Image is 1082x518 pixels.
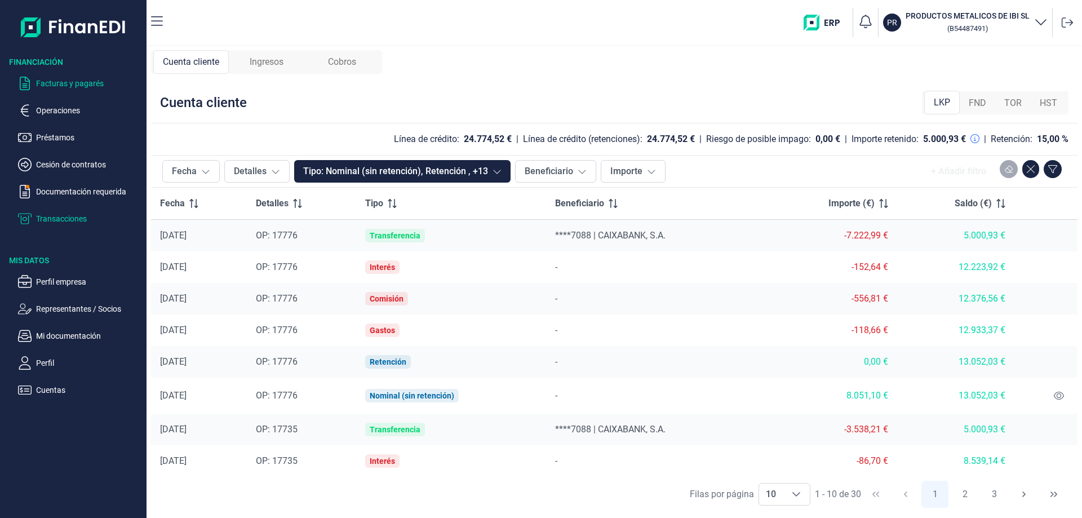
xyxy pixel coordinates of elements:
div: | [516,132,518,146]
div: Cuenta cliente [160,94,247,112]
button: Préstamos [18,131,142,144]
div: Cuenta cliente [153,50,229,74]
span: Importe (€) [828,197,875,210]
span: OP: 17776 [256,325,298,335]
span: - [555,293,557,304]
div: Cobros [304,50,380,74]
div: -152,64 € [774,262,888,273]
span: TOR [1004,96,1022,110]
span: 10 [759,484,783,505]
p: Perfil empresa [36,275,142,289]
div: Importe retenido: [852,134,919,145]
div: Retención: [991,134,1032,145]
span: - [555,325,557,335]
div: Comisión [370,294,403,303]
img: erp [804,15,848,30]
span: 1 - 10 de 30 [815,490,861,499]
p: Préstamos [36,131,142,144]
div: 15,00 % [1037,134,1068,145]
div: [DATE] [160,230,238,241]
span: - [555,356,557,367]
div: -3.538,21 € [774,424,888,435]
span: ****7088 | CAIXABANK, S.A. [555,230,666,241]
span: OP: 17735 [256,455,298,466]
span: OP: 17735 [256,424,298,435]
button: Previous Page [892,481,919,508]
div: 8.051,10 € [774,390,888,401]
p: Cesión de contratos [36,158,142,171]
div: -7.222,99 € [774,230,888,241]
span: ****7088 | CAIXABANK, S.A. [555,424,666,435]
div: TOR [995,92,1031,114]
div: -86,70 € [774,455,888,467]
div: FND [960,92,995,114]
span: LKP [934,96,950,109]
p: Operaciones [36,104,142,117]
div: 24.774,52 € [647,134,695,145]
div: Interés [370,457,395,466]
div: Nominal (sin retención) [370,391,454,400]
p: Facturas y pagarés [36,77,142,90]
button: First Page [862,481,889,508]
p: Cuentas [36,383,142,397]
span: Cobros [328,55,356,69]
button: Fecha [162,160,220,183]
button: Page 2 [951,481,978,508]
span: OP: 17776 [256,390,298,401]
p: Transacciones [36,212,142,225]
div: [DATE] [160,455,238,467]
div: [DATE] [160,390,238,401]
div: 5.000,93 € [906,424,1005,435]
button: Perfil empresa [18,275,142,289]
div: 5.000,93 € [906,230,1005,241]
div: 12.376,56 € [906,293,1005,304]
div: Riesgo de posible impago: [706,134,811,145]
div: | [845,132,847,146]
button: Facturas y pagarés [18,77,142,90]
div: 13.052,03 € [906,390,1005,401]
button: Operaciones [18,104,142,117]
div: | [699,132,702,146]
div: | [984,132,986,146]
button: PRPRODUCTOS METALICOS DE IBI SL (B54487491) [883,10,1048,35]
button: Documentación requerida [18,185,142,198]
span: Cuenta cliente [163,55,219,69]
button: Tipo: Nominal (sin retención), Retención , +13 [294,160,511,183]
button: Next Page [1010,481,1037,508]
div: Interés [370,263,395,272]
button: Perfil [18,356,142,370]
div: 12.933,37 € [906,325,1005,336]
div: 5.000,93 € [923,134,966,145]
span: OP: 17776 [256,262,298,272]
span: Beneficiario [555,197,604,210]
button: Cuentas [18,383,142,397]
span: Tipo [365,197,383,210]
div: Ingresos [229,50,304,74]
div: Transferencia [370,425,420,434]
button: Cesión de contratos [18,158,142,171]
button: Mi documentación [18,329,142,343]
span: Ingresos [250,55,283,69]
div: Filas por página [690,488,754,501]
h3: PRODUCTOS METALICOS DE IBI SL [906,10,1030,21]
div: 8.539,14 € [906,455,1005,467]
p: Documentación requerida [36,185,142,198]
img: Logo de aplicación [21,9,126,45]
div: 0,00 € [815,134,840,145]
div: Transferencia [370,231,420,240]
div: [DATE] [160,293,238,304]
div: 0,00 € [774,356,888,368]
div: 24.774,52 € [464,134,512,145]
span: Detalles [256,197,289,210]
div: HST [1031,92,1066,114]
span: FND [969,96,986,110]
div: Retención [370,357,406,366]
span: OP: 17776 [256,356,298,367]
div: [DATE] [160,356,238,368]
p: PR [887,17,897,28]
div: 12.223,92 € [906,262,1005,273]
span: Fecha [160,197,185,210]
small: Copiar cif [947,24,988,33]
div: LKP [924,91,960,114]
div: Línea de crédito: [394,134,459,145]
